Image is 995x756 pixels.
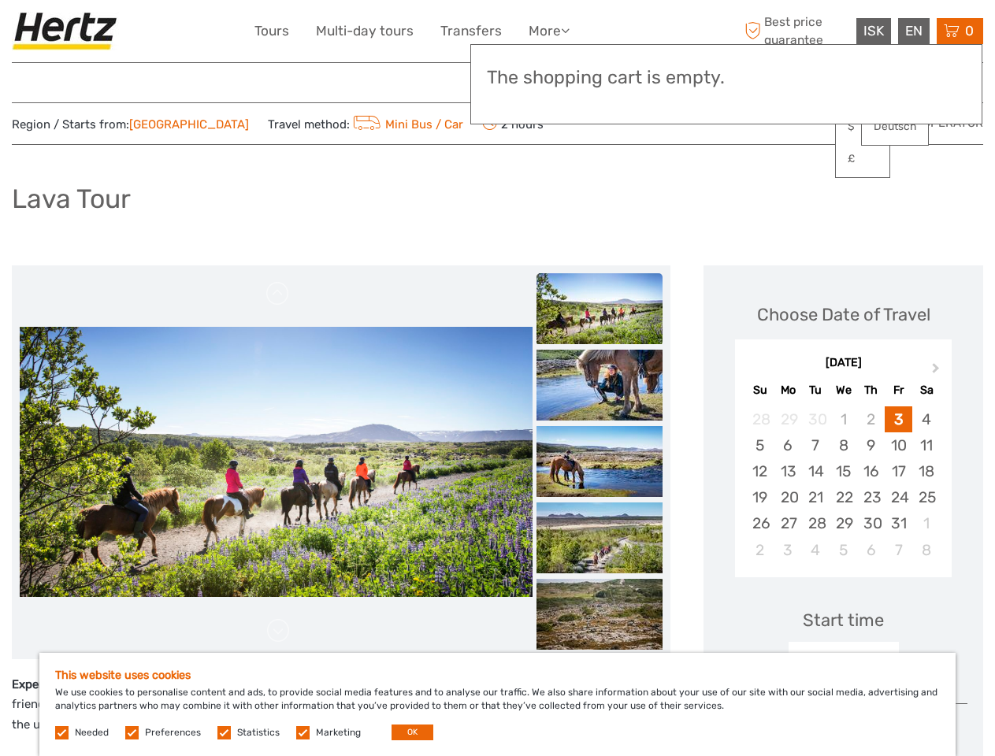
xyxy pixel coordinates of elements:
[862,113,928,141] a: Deutsch
[885,510,912,536] div: Choose Friday, October 31st, 2025
[440,20,502,43] a: Transfers
[774,380,802,401] div: Mo
[316,726,361,739] label: Marketing
[536,350,663,421] img: c785db72cb354a3c98deba6e1d2bc21d_slider_thumbnail.jpg
[392,724,433,740] button: OK
[536,273,663,344] img: d4d99d4a0fac4cc98db1c3469401fa23_slider_thumbnail.jpg
[774,537,802,563] div: Choose Monday, November 3rd, 2025
[789,642,899,678] div: 14:00
[746,406,774,432] div: Not available Sunday, September 28th, 2025
[20,327,533,597] img: d4d99d4a0fac4cc98db1c3469401fa23_main_slider.jpg
[836,113,889,141] a: $
[830,537,857,563] div: Choose Wednesday, November 5th, 2025
[912,380,940,401] div: Sa
[12,675,670,736] p: Our friendly horses and specially trained guides will take you on a ride on excellent riding path...
[55,669,940,682] h5: This website uses cookies
[830,432,857,458] div: Choose Wednesday, October 8th, 2025
[925,359,950,384] button: Next Month
[885,537,912,563] div: Choose Friday, November 7th, 2025
[12,12,124,50] img: Hertz
[912,510,940,536] div: Choose Saturday, November 1st, 2025
[145,726,201,739] label: Preferences
[802,484,830,510] div: Choose Tuesday, October 21st, 2025
[129,117,249,132] a: [GEOGRAPHIC_DATA]
[857,484,885,510] div: Choose Thursday, October 23rd, 2025
[857,458,885,484] div: Choose Thursday, October 16th, 2025
[536,502,663,573] img: 5e103e2afb124c3c9022209fa0a5370e_slider_thumbnail.jpg
[181,24,200,43] button: Open LiveChat chat widget
[885,380,912,401] div: Fr
[802,380,830,401] div: Tu
[12,183,131,215] h1: Lava Tour
[529,20,570,43] a: More
[885,484,912,510] div: Choose Friday, October 24th, 2025
[774,510,802,536] div: Choose Monday, October 27th, 2025
[830,510,857,536] div: Choose Wednesday, October 29th, 2025
[830,458,857,484] div: Choose Wednesday, October 15th, 2025
[857,510,885,536] div: Choose Thursday, October 30th, 2025
[802,432,830,458] div: Choose Tuesday, October 7th, 2025
[350,117,463,132] a: Mini Bus / Car
[912,432,940,458] div: Choose Saturday, October 11th, 2025
[912,458,940,484] div: Choose Saturday, October 18th, 2025
[885,458,912,484] div: Choose Friday, October 17th, 2025
[22,28,178,40] p: We're away right now. Please check back later!
[802,537,830,563] div: Choose Tuesday, November 4th, 2025
[746,432,774,458] div: Choose Sunday, October 5th, 2025
[774,432,802,458] div: Choose Monday, October 6th, 2025
[857,432,885,458] div: Choose Thursday, October 9th, 2025
[863,23,884,39] span: ISK
[830,406,857,432] div: Not available Wednesday, October 1st, 2025
[746,458,774,484] div: Choose Sunday, October 12th, 2025
[536,579,663,650] img: 36dc5c1299b74980a8cae0da5ed670ec_slider_thumbnail.jpeg
[774,406,802,432] div: Not available Monday, September 29th, 2025
[912,406,940,432] div: Choose Saturday, October 4th, 2025
[857,537,885,563] div: Choose Thursday, November 6th, 2025
[803,608,884,632] div: Start time
[836,145,889,173] a: £
[487,67,966,89] h3: The shopping cart is empty.
[830,380,857,401] div: We
[912,484,940,510] div: Choose Saturday, October 25th, 2025
[885,432,912,458] div: Choose Friday, October 10th, 2025
[741,13,852,48] span: Best price guarantee
[746,380,774,401] div: Su
[536,426,663,497] img: 3b5e565848e640e58266c170c8ec846d_slider_thumbnail.jpg
[857,380,885,401] div: Th
[830,484,857,510] div: Choose Wednesday, October 22nd, 2025
[857,406,885,432] div: Not available Thursday, October 2nd, 2025
[39,653,956,756] div: We use cookies to personalise content and ads, to provide social media features and to analyse ou...
[898,18,930,44] div: EN
[757,302,930,327] div: Choose Date of Travel
[802,510,830,536] div: Choose Tuesday, October 28th, 2025
[735,355,952,372] div: [DATE]
[746,484,774,510] div: Choose Sunday, October 19th, 2025
[885,406,912,432] div: Choose Friday, October 3rd, 2025
[802,406,830,432] div: Not available Tuesday, September 30th, 2025
[254,20,289,43] a: Tours
[774,458,802,484] div: Choose Monday, October 13th, 2025
[12,677,615,691] strong: Experience the Icelandic horse surrounded by unique nature right outside [GEOGRAPHIC_DATA]’s city...
[746,510,774,536] div: Choose Sunday, October 26th, 2025
[912,537,940,563] div: Choose Saturday, November 8th, 2025
[316,20,414,43] a: Multi-day tours
[746,537,774,563] div: Choose Sunday, November 2nd, 2025
[802,458,830,484] div: Choose Tuesday, October 14th, 2025
[963,23,976,39] span: 0
[774,484,802,510] div: Choose Monday, October 20th, 2025
[268,113,463,135] span: Travel method:
[237,726,280,739] label: Statistics
[12,117,249,133] span: Region / Starts from:
[740,406,946,563] div: month 2025-10
[75,726,109,739] label: Needed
